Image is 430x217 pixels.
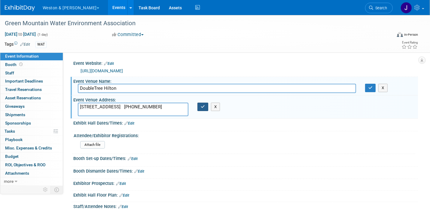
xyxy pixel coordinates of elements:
div: Event Format [357,31,418,40]
a: Attachments [0,169,63,177]
a: Edit [20,42,30,47]
span: Budget [5,154,19,159]
span: Asset Reservations [5,95,41,100]
a: ROI, Objectives & ROO [0,161,63,169]
span: Shipments [5,112,25,117]
span: Event Information [5,54,39,59]
a: Tasks [0,127,63,135]
span: [DATE] [DATE] [5,32,36,37]
img: Format-Inperson.png [397,32,403,37]
div: Exhibitor Prospectus: [73,179,418,187]
td: Tags [5,41,30,48]
a: Event Information [0,52,63,60]
a: Edit [124,121,134,125]
a: Sponsorships [0,119,63,127]
td: Toggle Event Tabs [51,186,63,194]
a: [URL][DOMAIN_NAME] [81,68,123,73]
div: In-Person [404,32,418,37]
a: Budget [0,152,63,161]
div: Event Venue Name: [73,77,418,84]
span: Playbook [5,137,23,142]
span: Attachments [5,171,29,176]
a: more [0,177,63,185]
a: Edit [119,193,129,197]
span: Staff [5,71,14,75]
a: Playbook [0,136,63,144]
span: Tasks [5,129,15,134]
span: to [17,32,23,37]
span: Travel Reservations [5,87,42,92]
a: Search [365,3,393,13]
span: Sponsorships [5,121,31,125]
div: Event Rating [401,41,418,44]
a: Travel Reservations [0,86,63,94]
a: Edit [116,182,126,186]
button: X [211,103,220,111]
a: Edit [134,169,144,173]
div: Event Venue Address: [73,95,418,103]
div: Exhibit Hall Floor Plan: [73,191,418,198]
button: Committed [110,32,146,38]
span: Misc. Expenses & Credits [5,146,52,150]
a: Booth [0,61,63,69]
div: Attendee/Exhibitor Registrations: [74,131,415,139]
td: Personalize Event Tab Strip [40,186,51,194]
div: Staff/Attendee Notes: [73,202,418,210]
a: Misc. Expenses & Credits [0,144,63,152]
span: (1 day) [37,33,48,37]
span: Giveaways [5,104,25,109]
div: Green Mountain Water Environment Association [3,18,383,29]
div: Event Website: [73,59,418,67]
a: Shipments [0,111,63,119]
a: Asset Reservations [0,94,63,102]
span: Booth not reserved yet [18,62,24,67]
a: Giveaways [0,102,63,110]
img: Janet Ruggles-Power [401,2,412,14]
div: Booth Set-up Dates/Times: [73,154,418,162]
button: X [378,84,388,92]
img: ExhibitDay [5,5,35,11]
span: more [4,179,14,184]
div: WAT [35,41,47,48]
a: Edit [118,205,128,209]
span: Search [373,6,387,10]
a: Edit [128,157,138,161]
span: Booth [5,62,24,67]
a: Important Deadlines [0,77,63,85]
div: Booth Dismantle Dates/Times: [73,167,418,174]
div: Exhibit Hall Dates/Times: [73,119,418,126]
span: ROI, Objectives & ROO [5,162,45,167]
a: Staff [0,69,63,77]
a: Edit [104,62,114,66]
span: Important Deadlines [5,79,43,83]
